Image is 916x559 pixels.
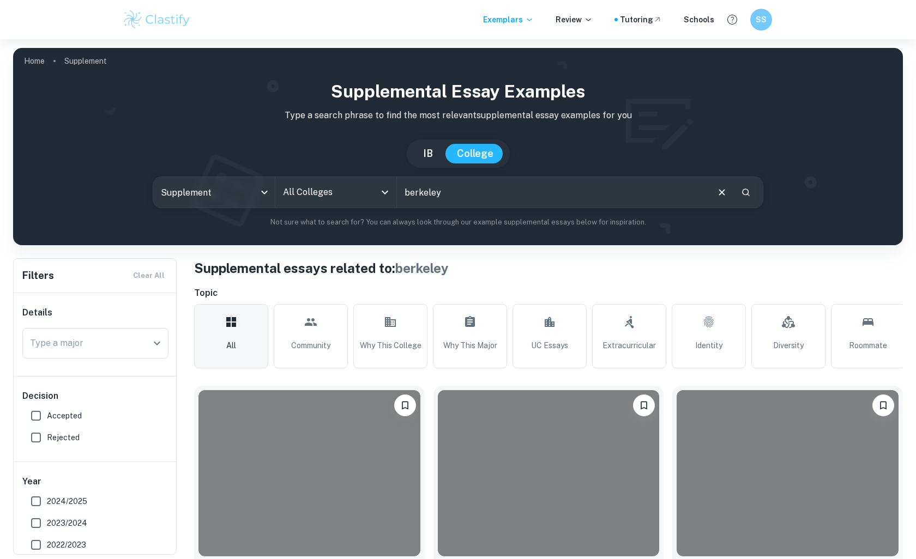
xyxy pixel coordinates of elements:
[22,475,168,488] h6: Year
[24,53,45,69] a: Home
[620,14,662,26] a: Tutoring
[47,410,82,422] span: Accepted
[556,14,593,26] p: Review
[633,394,655,416] button: Bookmark
[47,432,80,443] span: Rejected
[750,9,772,31] button: SS
[153,177,275,208] div: Supplement
[22,306,168,319] h6: Details
[531,339,568,351] span: UC Essays
[22,390,168,403] h6: Decision
[149,336,165,351] button: Open
[122,9,191,31] img: Clastify logo
[602,339,656,351] span: Extracurricular
[695,339,722,351] span: Identity
[737,183,755,202] button: Search
[22,78,894,105] h1: Supplemental Essay Examples
[755,14,768,26] h6: SS
[377,185,393,200] button: Open
[773,339,804,351] span: Diversity
[194,258,903,278] h1: S upplemental essays related to:
[64,55,107,67] p: Supplement
[47,539,86,551] span: 2022/2023
[22,109,894,122] p: Type a search phrase to find the most relevant supplemental essay examples for you
[47,517,87,529] span: 2023/2024
[483,14,534,26] p: Exemplars
[397,177,707,208] input: E.g. I want to major in computer science, I helped in a soup kitchen, I want to join the debate t...
[194,287,903,300] h6: Topic
[360,339,421,351] span: Why This College
[446,144,504,163] button: College
[226,339,236,351] span: All
[47,495,87,507] span: 2024/2025
[13,48,903,245] img: profile cover
[712,182,732,203] button: Clear
[723,10,742,29] button: Help and Feedback
[291,339,330,351] span: Community
[394,394,416,416] button: Bookmark
[412,144,444,163] button: IB
[872,394,894,416] button: Bookmark
[22,268,54,283] h6: Filters
[395,260,449,276] span: berkeley
[443,339,497,351] span: Why This Major
[684,14,714,26] a: Schools
[849,339,887,351] span: Roommate
[22,217,894,228] p: Not sure what to search for? You can always look through our example supplemental essays below fo...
